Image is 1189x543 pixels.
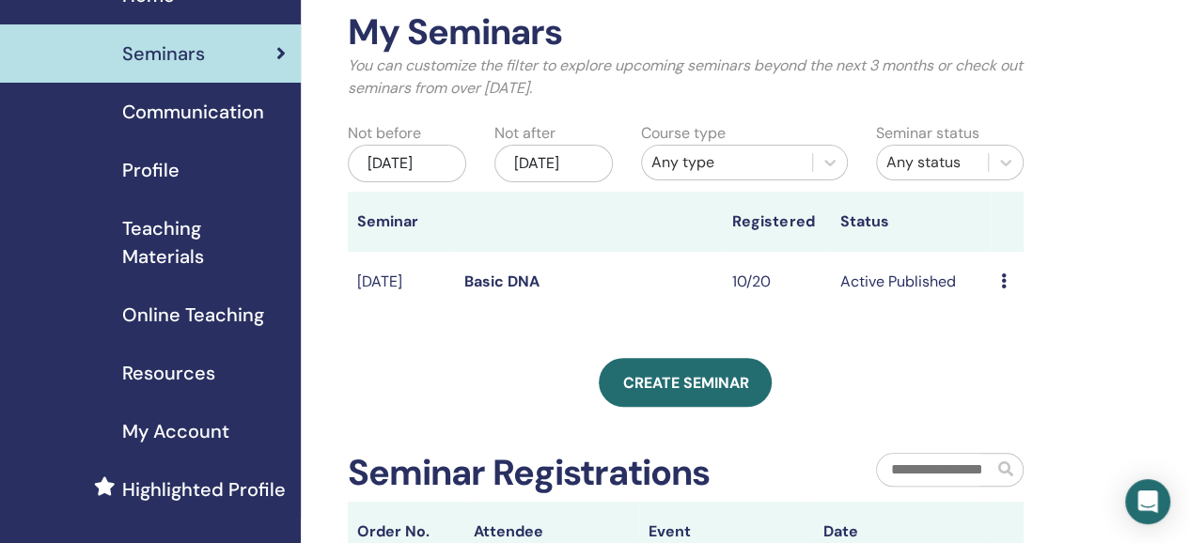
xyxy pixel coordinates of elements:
span: Profile [122,156,180,184]
label: Seminar status [876,122,979,145]
td: 10/20 [723,252,830,313]
h2: Seminar Registrations [348,452,710,495]
label: Not before [348,122,421,145]
span: My Account [122,417,229,445]
div: Open Intercom Messenger [1125,479,1170,524]
span: Online Teaching [122,301,264,329]
div: Any status [886,151,978,174]
span: Create seminar [622,373,748,393]
p: You can customize the filter to explore upcoming seminars beyond the next 3 months or check out s... [348,54,1024,100]
th: Registered [723,192,830,252]
a: Basic DNA [464,271,540,291]
div: [DATE] [494,145,613,182]
td: [DATE] [348,252,455,313]
label: Course type [641,122,726,145]
label: Not after [494,122,555,145]
div: [DATE] [348,145,466,182]
span: Seminars [122,39,205,68]
span: Teaching Materials [122,214,286,271]
th: Status [830,192,991,252]
span: Highlighted Profile [122,475,286,504]
td: Active Published [830,252,991,313]
span: Communication [122,98,264,126]
th: Seminar [348,192,455,252]
h2: My Seminars [348,11,1024,54]
div: Any type [651,151,803,174]
a: Create seminar [599,358,772,407]
span: Resources [122,359,215,387]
